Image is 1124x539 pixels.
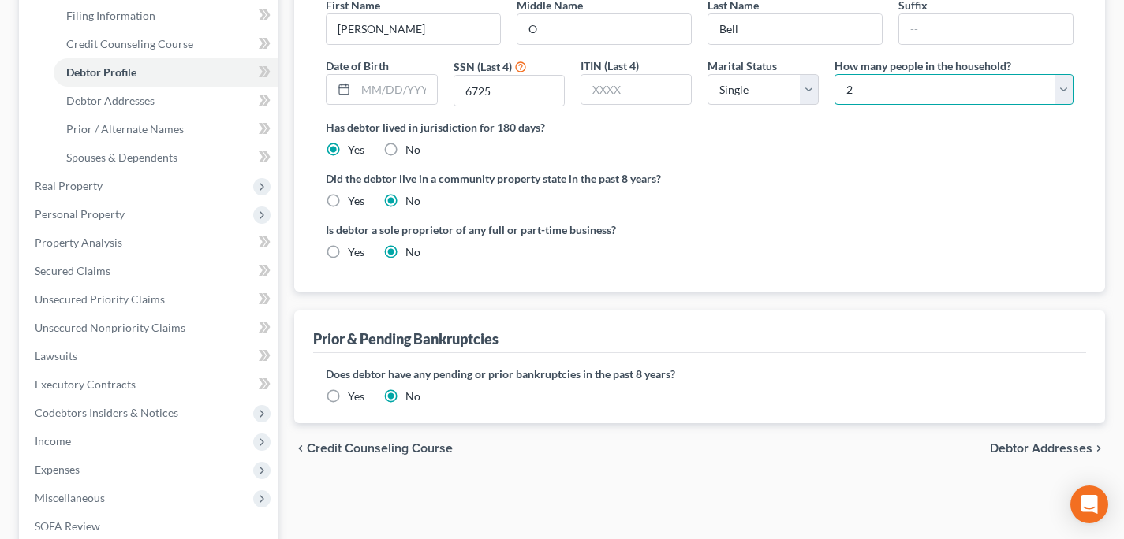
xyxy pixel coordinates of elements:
[899,14,1073,44] input: --
[66,65,136,79] span: Debtor Profile
[835,58,1011,74] label: How many people in the household?
[35,264,110,277] span: Secured Claims
[348,244,364,260] label: Yes
[35,519,100,533] span: SOFA Review
[35,236,122,249] span: Property Analysis
[22,285,278,314] a: Unsecured Priority Claims
[35,377,136,391] span: Executory Contracts
[405,388,420,404] label: No
[326,170,1074,187] label: Did the debtor live in a community property state in the past 8 years?
[35,321,185,334] span: Unsecured Nonpriority Claims
[22,342,278,370] a: Lawsuits
[35,207,125,221] span: Personal Property
[405,193,420,209] label: No
[54,58,278,87] a: Debtor Profile
[22,314,278,342] a: Unsecured Nonpriority Claims
[348,193,364,209] label: Yes
[708,58,777,74] label: Marital Status
[517,14,691,44] input: M.I
[405,142,420,158] label: No
[54,2,278,30] a: Filing Information
[54,143,278,172] a: Spouses & Dependents
[356,75,436,105] input: MM/DD/YYYY
[35,463,80,476] span: Expenses
[327,14,500,44] input: --
[708,14,882,44] input: --
[581,75,691,105] input: XXXX
[22,229,278,257] a: Property Analysis
[313,329,499,348] div: Prior & Pending Bankruptcies
[326,221,692,238] label: Is debtor a sole proprietor of any full or part-time business?
[22,257,278,285] a: Secured Claims
[326,119,1074,136] label: Has debtor lived in jurisdiction for 180 days?
[326,58,389,74] label: Date of Birth
[35,491,105,504] span: Miscellaneous
[581,58,639,74] label: ITIN (Last 4)
[66,9,155,22] span: Filing Information
[66,37,193,50] span: Credit Counseling Course
[454,58,512,75] label: SSN (Last 4)
[307,442,453,455] span: Credit Counseling Course
[348,142,364,158] label: Yes
[454,76,564,106] input: XXXX
[326,366,1074,382] label: Does debtor have any pending or prior bankruptcies in the past 8 years?
[35,179,103,192] span: Real Property
[1092,442,1105,455] i: chevron_right
[35,292,165,306] span: Unsecured Priority Claims
[54,87,278,115] a: Debtor Addresses
[990,442,1092,455] span: Debtor Addresses
[348,388,364,404] label: Yes
[294,442,307,455] i: chevron_left
[405,244,420,260] label: No
[990,442,1105,455] button: Debtor Addresses chevron_right
[54,30,278,58] a: Credit Counseling Course
[66,151,177,164] span: Spouses & Dependents
[35,434,71,448] span: Income
[22,370,278,399] a: Executory Contracts
[35,349,77,362] span: Lawsuits
[66,94,155,107] span: Debtor Addresses
[66,122,184,136] span: Prior / Alternate Names
[294,442,453,455] button: chevron_left Credit Counseling Course
[54,115,278,143] a: Prior / Alternate Names
[35,406,178,419] span: Codebtors Insiders & Notices
[1070,485,1108,523] div: Open Intercom Messenger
